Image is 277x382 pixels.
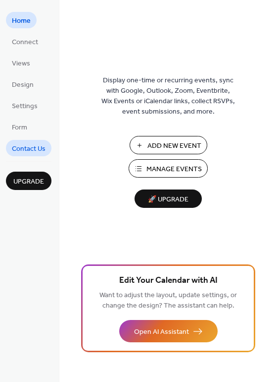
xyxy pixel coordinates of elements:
a: Design [6,76,40,92]
span: Display one-time or recurring events, sync with Google, Outlook, Zoom, Eventbrite, Wix Events or ... [101,75,235,117]
a: Views [6,55,36,71]
span: Settings [12,101,38,112]
span: Design [12,80,34,90]
span: Views [12,59,30,69]
button: Add New Event [130,136,207,154]
a: Contact Us [6,140,51,156]
span: Open AI Assistant [134,327,189,337]
a: Settings [6,97,44,114]
a: Connect [6,33,44,50]
a: Home [6,12,37,28]
span: Add New Event [147,141,201,151]
button: Manage Events [129,159,208,178]
button: Open AI Assistant [119,320,218,342]
span: Home [12,16,31,26]
span: Upgrade [13,177,44,187]
span: Form [12,123,27,133]
span: Connect [12,37,38,48]
span: 🚀 Upgrade [140,193,196,206]
button: 🚀 Upgrade [135,190,202,208]
span: Manage Events [146,164,202,175]
span: Want to adjust the layout, update settings, or change the design? The assistant can help. [99,289,237,313]
a: Form [6,119,33,135]
span: Contact Us [12,144,46,154]
button: Upgrade [6,172,51,190]
span: Edit Your Calendar with AI [119,274,218,288]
